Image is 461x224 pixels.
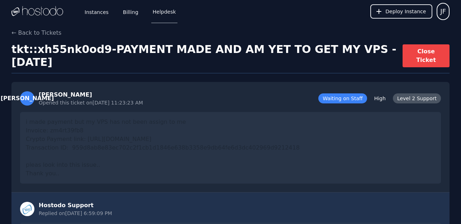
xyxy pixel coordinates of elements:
div: Replied on [DATE] 6:59:09 PM [39,210,112,217]
button: Close Ticket [403,44,450,67]
button: Deploy Instance [370,4,432,19]
button: ← Back to Tickets [11,29,61,37]
span: Level 2 Support [393,93,441,103]
div: [PERSON_NAME] [20,91,34,106]
div: [PERSON_NAME] [39,91,143,99]
button: User menu [437,3,450,20]
div: Hostodo Support [39,201,112,210]
span: JF [440,6,446,16]
span: High [370,93,390,103]
div: Opened this ticket on [DATE] 11:23:23 AM [39,99,143,106]
img: Logo [11,6,63,17]
img: Staff [20,202,34,216]
span: Deploy Instance [385,8,426,15]
div: i made payment but my VPS has not been assign to me Invoice: zm4rt39fb8 Crypto Payment link: [URL... [20,112,441,184]
h1: tkt::xh55nk0od9 - PAYMENT MADE AND AM YET TO GET MY VPS - [DATE] [11,43,403,69]
span: Waiting on Staff [318,93,367,103]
